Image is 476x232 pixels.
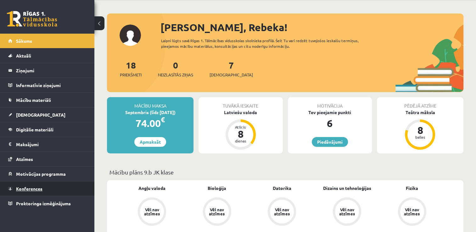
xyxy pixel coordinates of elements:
[8,181,87,196] a: Konferences
[120,72,142,78] span: Priekšmeti
[109,168,461,176] p: Mācību plāns 9.b JK klase
[16,53,31,58] span: Aktuāli
[231,125,250,129] div: Atlicis
[208,207,226,216] div: Vēl nav atzīmes
[411,135,429,139] div: balles
[8,34,87,48] a: Sākums
[161,38,375,49] div: Laipni lūgts savā Rīgas 1. Tālmācības vidusskolas skolnieka profilā. Šeit Tu vari redzēt tuvojošo...
[315,197,380,227] a: Vēl nav atzīmes
[377,109,463,116] div: Teātra māksla
[158,72,193,78] span: Neizlasītās ziņas
[273,207,291,216] div: Vēl nav atzīmes
[16,97,51,103] span: Mācību materiāli
[273,185,291,191] a: Datorika
[199,109,283,116] div: Latviešu valoda
[312,137,348,147] a: Piedāvājumi
[134,137,166,147] a: Apmaksāt
[143,207,161,216] div: Vēl nav atzīmes
[120,197,185,227] a: Vēl nav atzīmes
[138,185,165,191] a: Angļu valoda
[158,59,193,78] a: 0Neizlasītās ziņas
[231,129,250,139] div: 8
[107,109,193,116] div: Septembris (līdz [DATE])
[8,152,87,166] a: Atzīmes
[8,167,87,181] a: Motivācijas programma
[403,207,421,216] div: Vēl nav atzīmes
[323,185,371,191] a: Dizains un tehnoloģijas
[8,196,87,211] a: Proktoringa izmēģinājums
[210,72,253,78] span: [DEMOGRAPHIC_DATA]
[288,116,372,131] div: 6
[16,63,87,78] legend: Ziņojumi
[16,112,65,118] span: [DEMOGRAPHIC_DATA]
[379,197,445,227] a: Vēl nav atzīmes
[8,108,87,122] a: [DEMOGRAPHIC_DATA]
[120,59,142,78] a: 18Priekšmeti
[16,201,71,206] span: Proktoringa izmēģinājums
[161,115,165,124] span: €
[16,38,32,44] span: Sākums
[8,78,87,92] a: Informatīvie ziņojumi
[16,171,66,177] span: Motivācijas programma
[338,207,356,216] div: Vēl nav atzīmes
[377,109,463,151] a: Teātra māksla 8 balles
[411,125,429,135] div: 8
[160,20,463,35] div: [PERSON_NAME], Rebeka!
[210,59,253,78] a: 7[DEMOGRAPHIC_DATA]
[16,186,42,191] span: Konferences
[7,11,57,27] a: Rīgas 1. Tālmācības vidusskola
[107,116,193,131] div: 74.00
[288,109,372,116] div: Tev pieejamie punkti
[199,97,283,109] div: Tuvākā ieskaite
[16,78,87,92] legend: Informatīvie ziņojumi
[406,185,418,191] a: Fizika
[8,63,87,78] a: Ziņojumi
[8,122,87,137] a: Digitālie materiāli
[8,93,87,107] a: Mācību materiāli
[249,197,315,227] a: Vēl nav atzīmes
[185,197,250,227] a: Vēl nav atzīmes
[8,48,87,63] a: Aktuāli
[8,137,87,152] a: Maksājumi
[16,137,87,152] legend: Maksājumi
[208,185,226,191] a: Bioloģija
[16,156,33,162] span: Atzīmes
[107,97,193,109] div: Mācību maksa
[16,127,53,132] span: Digitālie materiāli
[377,97,463,109] div: Pēdējā atzīme
[288,97,372,109] div: Motivācija
[231,139,250,143] div: dienas
[199,109,283,151] a: Latviešu valoda Atlicis 8 dienas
